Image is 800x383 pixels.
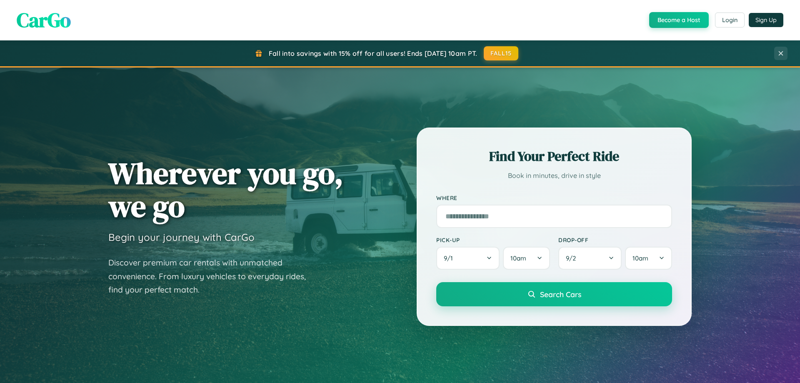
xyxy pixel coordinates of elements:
[436,282,672,306] button: Search Cars
[436,194,672,201] label: Where
[436,170,672,182] p: Book in minutes, drive in style
[108,231,255,243] h3: Begin your journey with CarGo
[444,254,457,262] span: 9 / 1
[108,157,343,223] h1: Wherever you go, we go
[540,290,581,299] span: Search Cars
[108,256,317,297] p: Discover premium car rentals with unmatched convenience. From luxury vehicles to everyday rides, ...
[566,254,580,262] span: 9 / 2
[484,46,519,60] button: FALL15
[436,247,500,270] button: 9/1
[558,236,672,243] label: Drop-off
[649,12,709,28] button: Become a Host
[503,247,550,270] button: 10am
[625,247,672,270] button: 10am
[558,247,622,270] button: 9/2
[749,13,783,27] button: Sign Up
[715,13,745,28] button: Login
[632,254,648,262] span: 10am
[436,147,672,165] h2: Find Your Perfect Ride
[17,6,71,34] span: CarGo
[436,236,550,243] label: Pick-up
[510,254,526,262] span: 10am
[269,49,477,58] span: Fall into savings with 15% off for all users! Ends [DATE] 10am PT.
